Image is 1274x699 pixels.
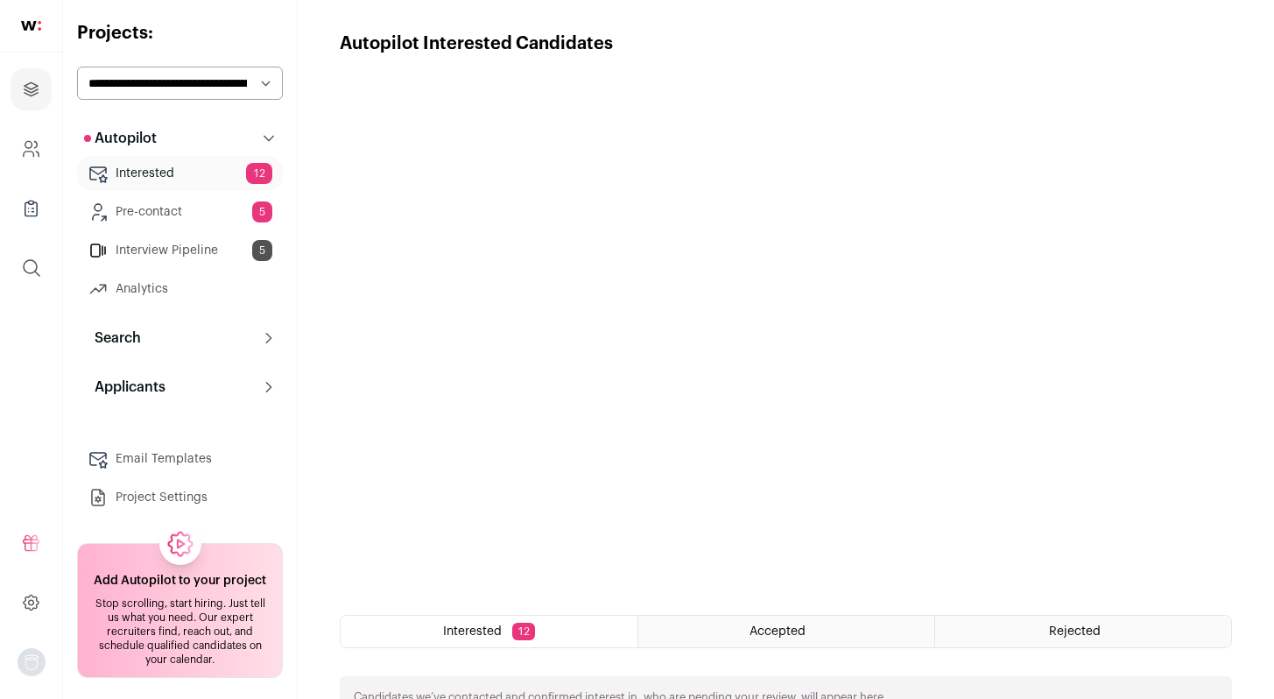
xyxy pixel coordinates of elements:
[512,623,535,640] span: 12
[77,121,283,156] button: Autopilot
[77,156,283,191] a: Interested12
[84,328,141,349] p: Search
[77,543,283,678] a: Add Autopilot to your project Stop scrolling, start hiring. Just tell us what you need. Our exper...
[1049,625,1101,638] span: Rejected
[246,163,272,184] span: 12
[94,572,266,590] h2: Add Autopilot to your project
[77,21,283,46] h2: Projects:
[84,377,165,398] p: Applicants
[77,233,283,268] a: Interview Pipeline5
[77,194,283,229] a: Pre-contact5
[21,21,41,31] img: wellfound-shorthand-0d5821cbd27db2630d0214b213865d53afaa358527fdda9d0ea32b1df1b89c2c.svg
[77,370,283,405] button: Applicants
[638,616,934,647] a: Accepted
[18,648,46,676] button: Open dropdown
[84,128,157,149] p: Autopilot
[18,648,46,676] img: nopic.png
[750,625,806,638] span: Accepted
[77,272,283,307] a: Analytics
[77,321,283,356] button: Search
[252,201,272,222] span: 5
[340,56,1232,594] iframe: Autopilot Interested
[935,616,1231,647] a: Rejected
[77,480,283,515] a: Project Settings
[88,597,271,667] div: Stop scrolling, start hiring. Just tell us what you need. Our expert recruiters find, reach out, ...
[11,68,52,110] a: Projects
[443,625,502,638] span: Interested
[77,441,283,477] a: Email Templates
[340,32,613,56] h1: Autopilot Interested Candidates
[11,128,52,170] a: Company and ATS Settings
[11,187,52,229] a: Company Lists
[252,240,272,261] span: 5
